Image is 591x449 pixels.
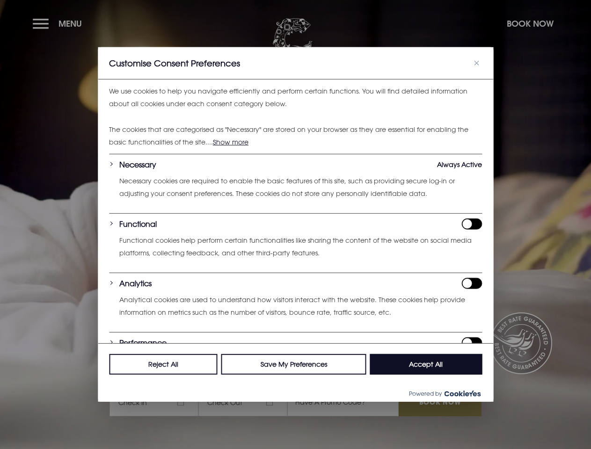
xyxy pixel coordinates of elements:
[119,159,156,170] button: Necessary
[98,385,493,402] div: Powered by
[474,61,479,65] img: Close
[119,278,152,289] button: Analytics
[461,337,482,348] input: Enable Performance
[471,58,482,69] button: Close
[437,159,482,170] span: Always Active
[119,337,167,348] button: Performance
[109,123,482,148] p: The cookies that are categorised as "Necessary" are stored on your browser as they are essential ...
[444,391,481,397] img: Cookieyes logo
[213,136,248,147] button: Show more
[98,47,493,402] div: Customise Consent Preferences
[221,354,366,375] button: Save My Preferences
[109,58,240,69] span: Customise Consent Preferences
[119,175,482,200] p: Necessary cookies are required to enable the basic features of this site, such as providing secur...
[119,294,482,319] p: Analytical cookies are used to understand how visitors interact with the website. These cookies h...
[461,278,482,289] input: Enable Analytics
[370,354,482,375] button: Accept All
[109,85,482,110] p: We use cookies to help you navigate efficiently and perform certain functions. You will find deta...
[119,234,482,259] p: Functional cookies help perform certain functionalities like sharing the content of the website o...
[109,354,218,375] button: Reject All
[461,218,482,230] input: Enable Functional
[119,218,157,230] button: Functional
